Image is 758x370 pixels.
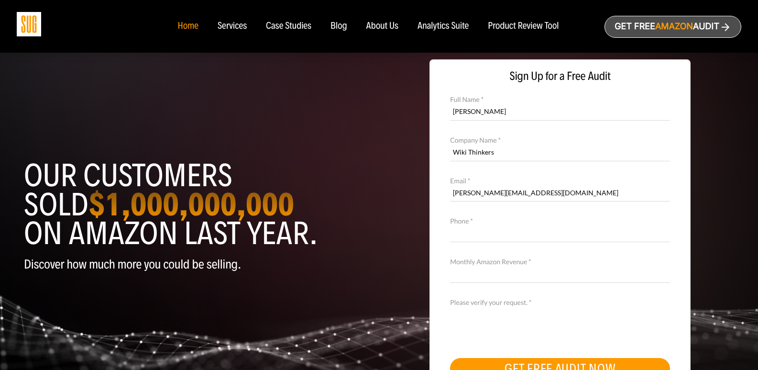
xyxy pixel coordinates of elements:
[450,257,670,267] label: Monthly Amazon Revenue *
[450,94,670,105] label: Full Name *
[655,22,693,32] span: Amazon
[450,225,670,242] input: Contact Number *
[450,135,670,146] label: Company Name *
[88,185,294,224] strong: $1,000,000,000
[24,258,372,271] p: Discover how much more you could be selling.
[450,216,670,226] label: Phone *
[218,21,247,32] a: Services
[266,21,311,32] a: Case Studies
[450,297,670,308] label: Please verify your request. *
[439,69,681,83] span: Sign Up for a Free Audit
[366,21,399,32] a: About Us
[604,16,741,38] a: Get freeAmazonAudit
[450,266,670,283] input: Monthly Amazon Revenue *
[450,176,670,186] label: Email *
[24,161,372,248] h1: Our customers sold on Amazon last year.
[177,21,198,32] a: Home
[450,185,670,202] input: Email *
[450,144,670,161] input: Company Name *
[17,12,41,36] img: Sug
[488,21,559,32] a: Product Review Tool
[450,103,670,120] input: Full Name *
[330,21,347,32] a: Blog
[450,306,595,344] iframe: reCAPTCHA
[417,21,469,32] a: Analytics Suite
